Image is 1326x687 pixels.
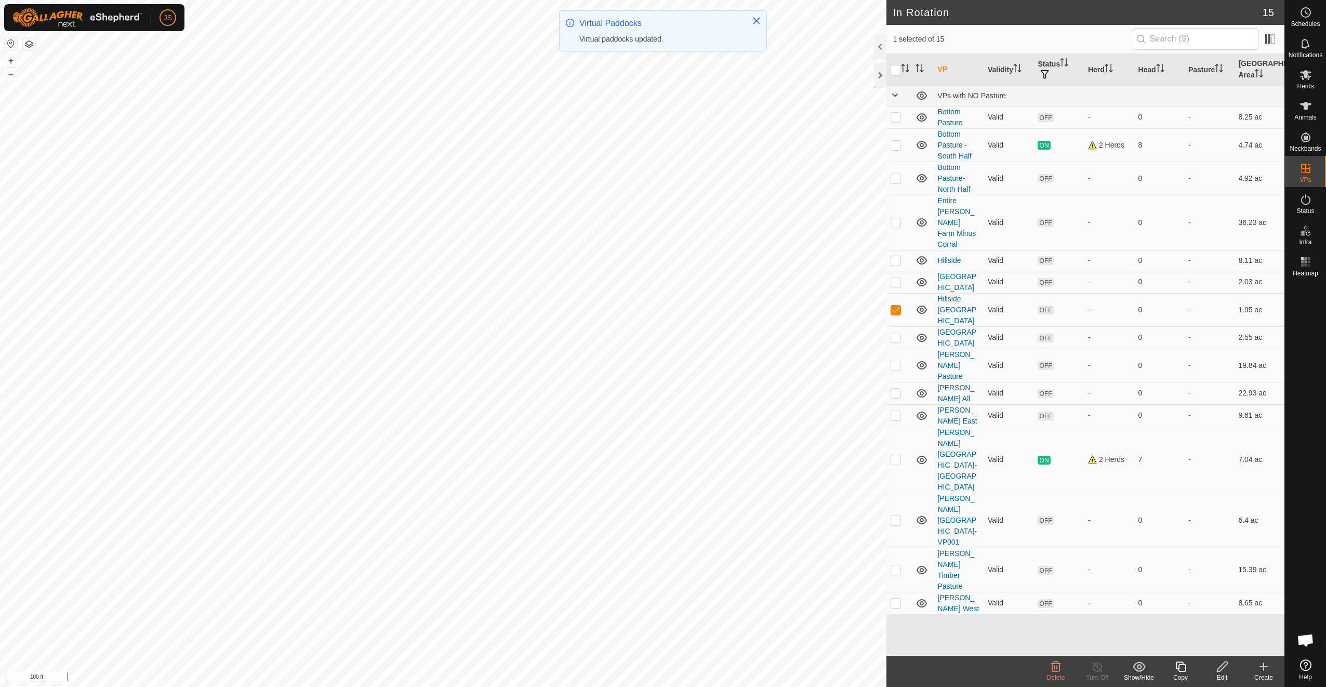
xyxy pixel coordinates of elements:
span: OFF [1038,599,1053,608]
div: - [1088,388,1130,399]
span: OFF [1038,516,1053,525]
td: 0 [1134,548,1184,592]
td: Valid [984,293,1034,326]
td: Valid [984,349,1034,382]
span: OFF [1038,218,1053,227]
td: - [1184,250,1235,271]
a: Contact Us [454,673,484,683]
td: Valid [984,404,1034,427]
img: Gallagher Logo [12,8,142,27]
td: 8.65 ac [1234,592,1284,614]
a: Open chat [1290,625,1321,656]
button: Close [749,14,764,28]
input: Search (S) [1133,28,1258,50]
div: VPs with NO Pasture [937,91,1280,100]
td: 0 [1134,592,1184,614]
a: Entire [PERSON_NAME] Farm Minus Corral [937,196,976,248]
span: ON [1038,141,1050,150]
div: Copy [1160,673,1201,682]
span: OFF [1038,113,1053,122]
td: 4.92 ac [1234,162,1284,195]
td: - [1184,162,1235,195]
td: 4.74 ac [1234,128,1284,162]
span: Animals [1294,114,1317,121]
span: ON [1038,456,1050,465]
div: Virtual paddocks updated. [579,34,741,45]
td: 8 [1134,128,1184,162]
td: - [1184,106,1235,128]
div: - [1088,305,1130,315]
th: Herd [1084,54,1134,86]
div: - [1088,112,1130,123]
a: Hillside [GEOGRAPHIC_DATA] [937,295,976,325]
td: Valid [984,250,1034,271]
td: Valid [984,427,1034,493]
p-sorticon: Activate to sort [1105,65,1113,74]
span: Notifications [1289,52,1322,58]
div: - [1088,564,1130,575]
a: Privacy Policy [402,673,441,683]
td: 0 [1134,493,1184,548]
th: [GEOGRAPHIC_DATA] Area [1234,54,1284,86]
div: - [1088,332,1130,343]
td: 0 [1134,293,1184,326]
a: [PERSON_NAME] Timber Pasture [937,549,974,590]
span: Infra [1299,239,1311,245]
td: Valid [984,592,1034,614]
td: - [1184,326,1235,349]
div: Create [1243,673,1284,682]
span: Delete [1047,674,1065,681]
span: Status [1296,208,1314,214]
span: OFF [1038,334,1053,342]
a: Bottom Pasture-North Half [937,163,970,193]
td: 0 [1134,326,1184,349]
span: Help [1299,674,1312,680]
div: Turn Off [1077,673,1118,682]
td: 0 [1134,271,1184,293]
button: Reset Map [5,37,17,50]
div: - [1088,360,1130,371]
td: 8.11 ac [1234,250,1284,271]
a: [GEOGRAPHIC_DATA] [937,328,976,347]
td: - [1184,427,1235,493]
th: Validity [984,54,1034,86]
td: 6.4 ac [1234,493,1284,548]
th: Pasture [1184,54,1235,86]
a: [PERSON_NAME] West [937,593,979,613]
span: VPs [1300,177,1311,183]
a: [PERSON_NAME] [GEOGRAPHIC_DATA]-VP001 [937,494,977,546]
td: Valid [984,493,1034,548]
div: 2 Herds [1088,140,1130,151]
a: Bottom Pasture [937,108,962,127]
td: - [1184,382,1235,404]
a: [PERSON_NAME] [GEOGRAPHIC_DATA]-[GEOGRAPHIC_DATA] [937,428,977,491]
span: 15 [1263,5,1274,20]
a: [PERSON_NAME] East [937,406,977,425]
a: [PERSON_NAME] All [937,384,974,403]
div: - [1088,410,1130,421]
div: - [1088,217,1130,228]
span: OFF [1038,306,1053,314]
td: Valid [984,548,1034,592]
td: 1.95 ac [1234,293,1284,326]
span: OFF [1038,361,1053,370]
td: Valid [984,106,1034,128]
span: OFF [1038,256,1053,265]
td: - [1184,271,1235,293]
p-sorticon: Activate to sort [1255,71,1263,79]
button: – [5,68,17,81]
a: [PERSON_NAME] Pasture [937,350,974,380]
td: 0 [1134,349,1184,382]
td: - [1184,404,1235,427]
span: JS [164,12,172,23]
div: 2 Herds [1088,454,1130,465]
a: Bottom Pasture - South Half [937,130,971,160]
span: Schedules [1291,21,1320,27]
a: Help [1285,655,1326,684]
p-sorticon: Activate to sort [1215,65,1223,74]
div: - [1088,255,1130,266]
td: 7.04 ac [1234,427,1284,493]
td: 0 [1134,250,1184,271]
span: OFF [1038,389,1053,398]
p-sorticon: Activate to sort [901,65,909,74]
